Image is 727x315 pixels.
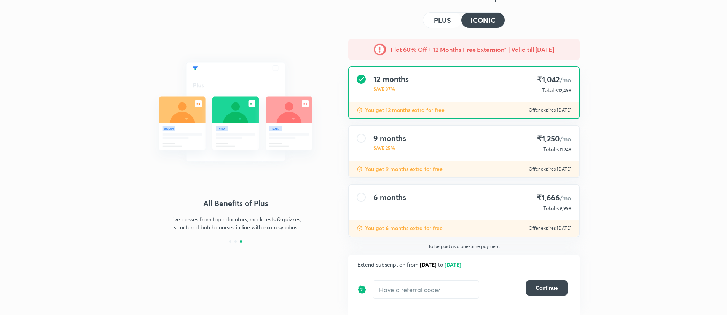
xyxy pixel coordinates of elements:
p: Total [542,86,554,94]
img: discount [357,225,363,231]
h4: All Benefits of Plus [147,198,324,209]
img: discount [357,166,363,172]
img: - [374,43,386,56]
input: Have a referral code? [373,281,479,299]
h4: ICONIC [470,17,496,24]
span: /mo [560,76,571,84]
span: [DATE] [445,261,461,268]
p: Total [543,205,555,212]
span: Extend subscription from to [357,261,463,268]
p: Offer expires [DATE] [529,166,571,172]
span: /mo [560,135,571,143]
img: discount [357,107,363,113]
p: To be paid as a one-time payment [342,243,586,249]
button: PLUS [423,13,461,28]
h5: Flat 60% Off + 12 Months Free Extension* | Valid till [DATE] [391,45,554,54]
p: SAVE 37% [373,85,409,92]
h4: 6 months [373,193,406,202]
p: Total [543,146,555,153]
img: discount [357,280,367,299]
p: Live classes from top educators, mock tests & quizzes, structured batch courses in line with exam... [169,215,302,231]
span: Continue [536,284,558,292]
button: ICONIC [461,13,505,28]
h4: PLUS [434,17,451,24]
h4: 12 months [373,75,409,84]
h4: 9 months [373,134,406,143]
h4: ₹1,250 [537,134,571,144]
p: Offer expires [DATE] [529,225,571,231]
span: /mo [560,194,571,202]
p: You get 12 months extra for free [365,106,445,114]
span: ₹11,248 [556,147,571,152]
h4: ₹1,042 [537,75,571,85]
p: You get 9 months extra for free [365,165,443,173]
p: Offer expires [DATE] [529,107,571,113]
p: SAVE 25% [373,144,406,151]
img: daily_live_classes_be8fa5af21.svg [147,46,324,178]
button: Continue [526,280,568,296]
span: ₹12,498 [555,88,571,93]
span: [DATE] [420,261,437,268]
h4: ₹1,666 [537,193,571,203]
p: You get 6 months extra for free [365,224,443,232]
span: ₹9,998 [556,206,571,211]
